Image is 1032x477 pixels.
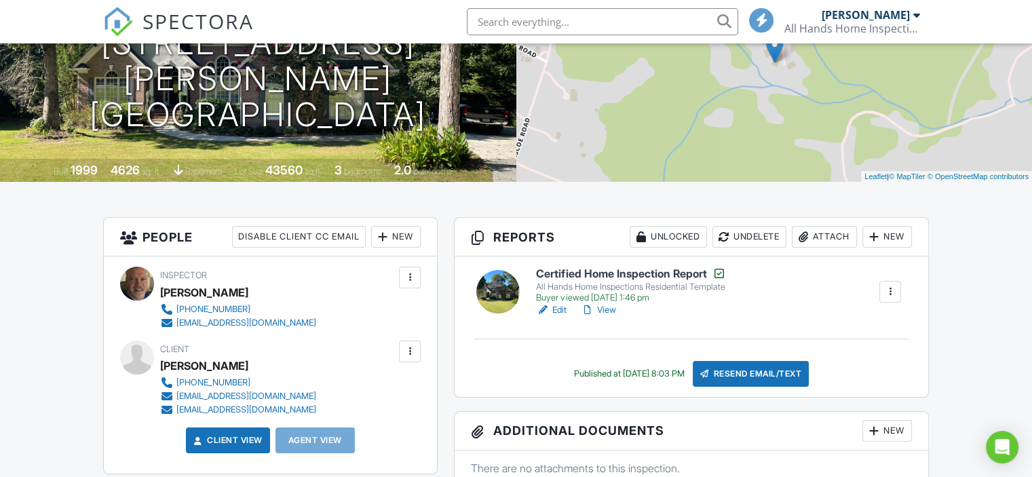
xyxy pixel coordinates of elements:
[160,316,316,330] a: [EMAIL_ADDRESS][DOMAIN_NAME]
[471,461,912,476] p: There are no attachments to this inspection.
[536,267,725,280] h6: Certified Home Inspection Report
[889,172,925,180] a: © MapTiler
[371,226,421,248] div: New
[232,226,366,248] div: Disable Client CC Email
[455,412,928,451] h3: Additional Documents
[142,166,161,176] span: sq. ft.
[142,7,254,35] span: SPECTORA
[71,163,98,177] div: 1999
[160,389,316,403] a: [EMAIL_ADDRESS][DOMAIN_NAME]
[712,226,786,248] div: Undelete
[536,282,725,292] div: All Hands Home Inspections Residential Template
[928,172,1029,180] a: © OpenStreetMap contributors
[861,171,1032,183] div: |
[160,376,316,389] a: [PHONE_NUMBER]
[580,303,615,317] a: View
[693,361,809,387] div: Resend Email/Text
[536,292,725,303] div: Buyer viewed [DATE] 1:46 pm
[630,226,707,248] div: Unlocked
[305,166,322,176] span: sq.ft.
[862,420,912,442] div: New
[176,377,250,388] div: [PHONE_NUMBER]
[784,22,920,35] div: All Hands Home Inspections, LLC
[103,7,133,37] img: The Best Home Inspection Software - Spectora
[111,163,140,177] div: 4626
[394,163,411,177] div: 2.0
[335,163,342,177] div: 3
[413,166,452,176] span: bathrooms
[160,403,316,417] a: [EMAIL_ADDRESS][DOMAIN_NAME]
[176,304,250,315] div: [PHONE_NUMBER]
[160,282,248,303] div: [PERSON_NAME]
[344,166,381,176] span: bedrooms
[862,226,912,248] div: New
[191,434,263,447] a: Client View
[160,270,207,280] span: Inspector
[185,166,222,176] span: basement
[822,8,910,22] div: [PERSON_NAME]
[864,172,887,180] a: Leaflet
[160,344,189,354] span: Client
[176,391,316,402] div: [EMAIL_ADDRESS][DOMAIN_NAME]
[22,25,495,132] h1: [STREET_ADDRESS][PERSON_NAME] [GEOGRAPHIC_DATA]
[235,166,263,176] span: Lot Size
[536,267,725,303] a: Certified Home Inspection Report All Hands Home Inspections Residential Template Buyer viewed [DA...
[176,404,316,415] div: [EMAIL_ADDRESS][DOMAIN_NAME]
[103,18,254,47] a: SPECTORA
[160,356,248,376] div: [PERSON_NAME]
[455,218,928,256] h3: Reports
[54,166,69,176] span: Built
[792,226,857,248] div: Attach
[574,368,685,379] div: Published at [DATE] 8:03 PM
[467,8,738,35] input: Search everything...
[986,431,1018,463] div: Open Intercom Messenger
[176,318,316,328] div: [EMAIL_ADDRESS][DOMAIN_NAME]
[265,163,303,177] div: 43560
[160,303,316,316] a: [PHONE_NUMBER]
[536,303,567,317] a: Edit
[104,218,437,256] h3: People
